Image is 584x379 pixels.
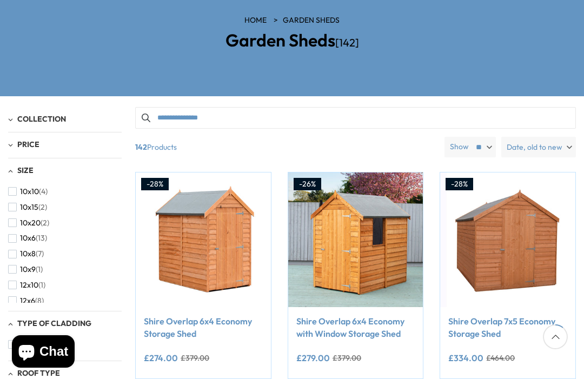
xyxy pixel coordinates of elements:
span: (13) [36,234,47,243]
span: 10x8 [20,249,36,258]
a: Shire Overlap 6x4 Economy with Window Storage Shed [296,315,415,340]
ins: £334.00 [448,354,483,362]
button: 10x6 [8,230,47,246]
b: 142 [135,137,147,157]
span: (2) [41,218,49,228]
label: Show [450,142,469,152]
div: -28% [446,178,473,191]
label: Date, old to new [501,137,576,157]
span: 10x15 [20,203,38,212]
span: (4) [39,187,48,196]
ins: £274.00 [144,354,178,362]
div: -28% [141,178,169,191]
img: Shire Overlap 7x5 Economy Storage Shed - Best Shed [440,172,575,308]
span: Type of Cladding [17,318,91,328]
a: Shire Overlap 7x5 Economy Storage Shed [448,315,567,340]
span: 10x20 [20,218,41,228]
input: Search products [135,107,576,129]
span: Collection [17,114,66,124]
span: 12x10 [20,281,38,290]
a: Shire Overlap 6x4 Economy Storage Shed [144,315,263,340]
span: 10x6 [20,234,36,243]
div: -26% [294,178,321,191]
button: 10x9 [8,262,43,277]
span: (1) [36,265,43,274]
ins: £279.00 [296,354,330,362]
button: 12x10 [8,277,45,293]
img: Shire Overlap 6x4 Economy with Window Storage Shed - Best Shed [288,172,423,308]
button: 10x20 [8,215,49,231]
del: £379.00 [333,354,361,362]
span: Price [17,139,39,149]
button: 12mm [8,337,53,353]
span: 10x10 [20,187,39,196]
span: (7) [36,249,44,258]
inbox-online-store-chat: Shopify online store chat [9,335,78,370]
del: £464.00 [486,354,515,362]
span: 10x9 [20,265,36,274]
span: (1) [38,281,45,290]
img: Shire Overlap 6x4 Economy Storage Shed - Best Shed [136,172,271,308]
span: Size [17,165,34,175]
span: Products [131,137,440,157]
a: Garden Sheds [283,15,340,26]
button: 10x15 [8,200,47,215]
span: 12x6 [20,296,35,305]
span: [142] [335,36,359,49]
span: (8) [35,296,44,305]
button: 12x6 [8,293,44,309]
a: HOME [244,15,267,26]
button: 10x8 [8,246,44,262]
button: 10x10 [8,184,48,200]
span: Date, old to new [507,137,562,157]
span: (2) [38,203,47,212]
h2: Garden Sheds [154,31,430,50]
del: £379.00 [181,354,209,362]
span: Roof Type [17,368,60,378]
